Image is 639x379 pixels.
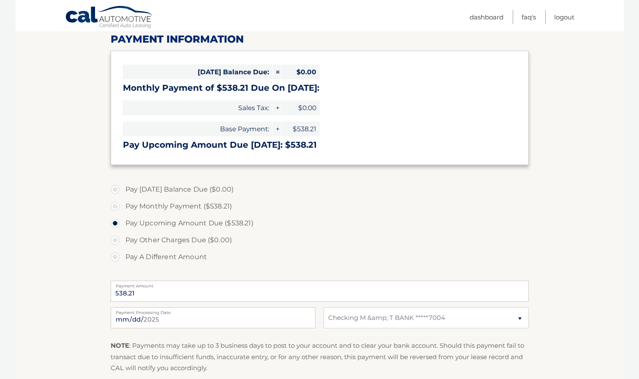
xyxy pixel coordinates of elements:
strong: NOTE [111,341,129,349]
label: Payment Processing Date [111,307,315,314]
label: Pay Monthly Payment ($538.21) [111,198,529,215]
label: Pay [DATE] Balance Due ($0.00) [111,181,529,198]
h2: Payment Information [111,33,529,46]
a: FAQ's [522,10,536,24]
a: Dashboard [470,10,503,24]
input: Payment Amount [111,281,529,302]
span: $0.00 [282,65,320,79]
input: Payment Date [111,307,315,328]
h3: Monthly Payment of $538.21 Due On [DATE]: [123,83,517,93]
span: Sales Tax: [123,100,272,115]
label: Pay Other Charges Due ($0.00) [111,232,529,249]
label: Pay Upcoming Amount Due ($538.21) [111,215,529,232]
span: $538.21 [282,122,320,136]
span: $0.00 [282,100,320,115]
span: = [273,65,281,79]
span: + [273,122,281,136]
span: + [273,100,281,115]
a: Cal Automotive [65,5,154,30]
span: [DATE] Balance Due: [123,65,272,79]
p: : Payments may take up to 3 business days to post to your account and to clear your bank account.... [111,340,529,374]
a: Logout [554,10,574,24]
label: Pay A Different Amount [111,249,529,265]
span: Base Payment: [123,122,272,136]
h3: Pay Upcoming Amount Due [DATE]: $538.21 [123,140,517,150]
label: Payment Amount [111,281,529,287]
